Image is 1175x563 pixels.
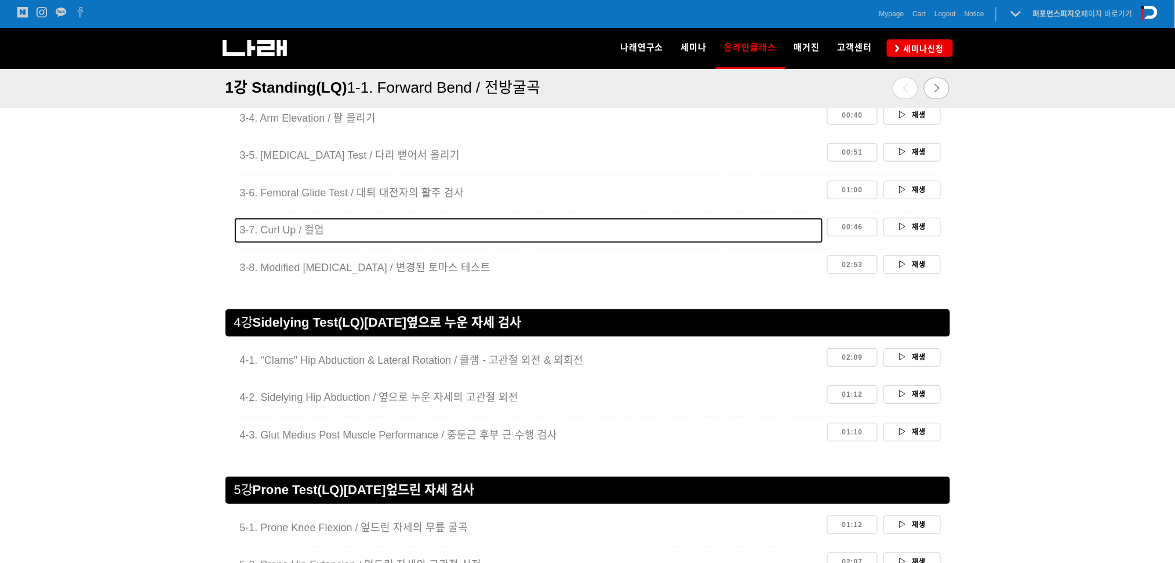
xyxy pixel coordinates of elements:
span: 7. Curl Up / 컬업 [249,224,325,236]
span: 4강 [234,315,253,330]
span: 8. Modified [MEDICAL_DATA] / 변경된 토마스 테스트 [249,262,490,273]
a: 퍼포먼스피지오페이지 바로가기 [1033,9,1133,18]
a: 00:51 [827,143,878,162]
a: 3-8. Modified [MEDICAL_DATA] / 변경된 토마스 테스트 [234,255,824,280]
a: 02:09 [827,348,878,367]
a: 4-1. "Clams" Hip Abduction & Lateral Rotation / 클램 - 고관절 외전 & 외회전 [234,348,824,373]
span: 3- [240,149,249,161]
a: Mypage [879,8,904,20]
span: 세미나신청 [900,43,944,54]
a: 재생 [883,255,941,274]
span: 5강 [234,482,253,497]
strong: [DATE] [364,315,406,330]
a: 재생 [883,143,941,162]
a: 3-5. [MEDICAL_DATA] Test / 다리 뻗어서 올리기 [234,143,824,168]
span: 4-3. Glut Medius Post Muscle Performance / 중둔근 후부 근 수행 검사 [240,429,558,441]
a: 3-4. Arm Elevation / 팔 올리기 [234,106,824,131]
a: Cart [913,8,926,20]
a: 나래연구소 [612,28,672,68]
span: Sidelying Test(LQ) 옆으로 누운 자세 검사 [253,315,522,330]
a: 4-2. Sidelying Hip Abduction / 옆으로 누운 자세의 고관절 외전 [234,385,824,410]
a: 재생 [883,218,941,236]
a: 1강 Standing(LQ)1-1. Forward Bend / 전방굴곡 [225,72,703,103]
span: 매거진 [794,42,820,53]
a: 온라인클래스 [716,28,785,68]
a: 01:00 [827,181,878,199]
span: 6. Femoral Glide Test / 대퇴 대전자의 활주 검사 [249,187,464,199]
span: Prone Test(LQ) 엎드린 자세 검사 [253,482,474,497]
span: 나래연구소 [620,42,664,53]
a: 5-1. Prone Knee Flexion / 엎드린 자세의 무릎 굴곡 [234,516,824,540]
a: Notice [965,8,984,20]
a: 00:40 [827,106,878,125]
a: 재생 [883,385,941,404]
span: 1강 Standing(LQ) [225,79,347,96]
a: 재생 [883,348,941,367]
strong: 퍼포먼스피지오 [1033,9,1082,18]
span: 세미나 [681,42,707,53]
span: 4-1. "Clams" Hip Abduction & Lateral Rotation / 클램 - 고관절 외전 & 외회전 [240,354,584,366]
span: 4-2. Sidelying Hip Abduction / 옆으로 누운 자세의 고관절 외전 [240,392,519,403]
span: 5-1. Prone Knee Flexion / 엎드린 자세의 무릎 굴곡 [240,522,468,533]
a: Logout [934,8,956,20]
a: 01:12 [827,516,878,534]
a: 4-3. Glut Medius Post Muscle Performance / 중둔근 후부 근 수행 검사 [234,423,824,448]
span: 고객센터 [838,42,872,53]
a: 재생 [883,181,941,199]
span: 5. [MEDICAL_DATA] Test / 다리 뻗어서 올리기 [249,149,460,161]
a: 01:12 [827,385,878,404]
a: 세미나신청 [887,39,953,56]
strong: [DATE] [344,482,386,497]
a: 재생 [883,423,941,441]
a: 3-7. Curl Up / 컬업 [234,218,824,243]
a: 재생 [883,106,941,125]
span: 3- [240,224,249,236]
a: 01:10 [827,423,878,441]
span: 3- [240,187,249,199]
a: 00:46 [827,218,878,236]
a: 매거진 [785,28,829,68]
span: 3- [240,262,249,273]
a: 고객센터 [829,28,881,68]
span: 온라인클래스 [725,38,777,57]
span: 3-4. Arm Elevation / 팔 올리기 [240,112,376,124]
a: 세미나 [672,28,716,68]
span: 1- [347,79,361,96]
span: 1. Forward Bend / 전방굴곡 [361,79,540,96]
a: 3-6. Femoral Glide Test / 대퇴 대전자의 활주 검사 [234,181,824,206]
a: 재생 [883,516,941,534]
a: 02:53 [827,255,878,274]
